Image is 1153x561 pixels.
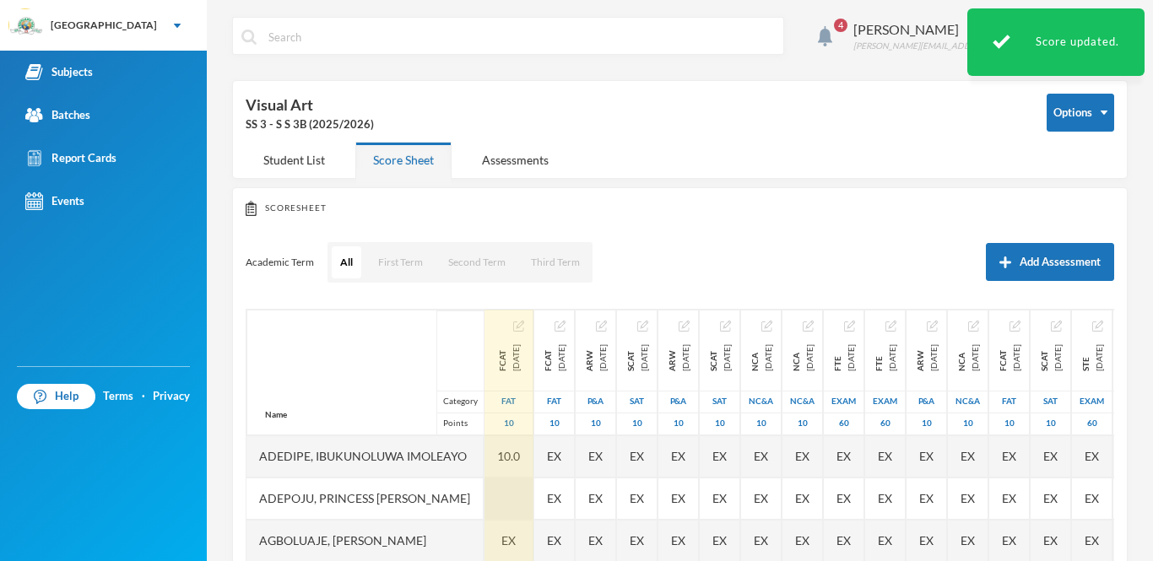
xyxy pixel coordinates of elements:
[658,391,698,413] div: Project And Assignment
[748,344,775,371] div: Note-check And Attendance
[907,413,946,434] div: 10
[878,447,892,465] span: Student Exempted.
[989,413,1029,434] div: 10
[996,344,1010,371] span: FCAT
[541,344,568,371] div: First Continuous Assessment Test
[513,319,524,332] button: Edit Assessment
[671,489,685,507] span: Student Exempted.
[484,435,533,477] div: 10.0
[1043,531,1058,549] span: Student Exempted.
[872,344,885,371] span: FTE
[803,319,814,332] button: Edit Assessment
[853,40,1062,52] div: [PERSON_NAME][EMAIL_ADDRESS][DOMAIN_NAME]
[370,246,431,278] button: First Term
[25,63,93,81] div: Subjects
[630,447,644,465] span: Student Exempted.
[782,391,822,413] div: Notecheck And Attendance
[748,344,761,371] span: NCA
[1113,391,1153,413] div: First Assessment Test
[831,344,858,371] div: First Term Examination
[824,413,863,434] div: 60
[9,9,43,43] img: logo
[665,344,679,371] span: ARW
[836,489,851,507] span: Student Exempted.
[961,531,975,549] span: Student Exempted.
[103,388,133,405] a: Terms
[789,344,803,371] span: NCA
[955,344,982,371] div: Note Check and Attendance
[1037,344,1051,371] span: SCAT
[576,391,615,413] div: Project And Assignment
[700,413,739,434] div: 10
[844,319,855,332] button: Edit Assessment
[741,413,781,434] div: 10
[1031,391,1070,413] div: Second Assessment Test
[700,391,739,413] div: Second Assessment Test
[853,19,1062,40] div: [PERSON_NAME]
[1047,94,1114,132] button: Options
[872,344,899,371] div: First Term Examination
[948,413,988,434] div: 10
[547,447,561,465] span: Student Exempted.
[246,435,484,477] div: Adedipe, Ibukunoluwa Imoleayo
[913,344,927,371] span: ARW
[246,201,1114,216] div: Scoresheet
[919,489,934,507] span: Student Exempted.
[706,344,733,371] div: Second Continuous Assessment Test
[1010,321,1020,332] img: edit
[624,344,637,371] span: SCAT
[712,489,727,507] span: Student Exempted.
[513,321,524,332] img: edit
[588,447,603,465] span: Student Exempted.
[1031,413,1070,434] div: 10
[834,19,847,32] span: 4
[495,344,522,371] div: First Continuous Assessment Test
[624,344,651,371] div: Second Continuous Assessment Test
[989,391,1029,413] div: First Assessment Test
[885,319,896,332] button: Edit Assessment
[1079,344,1106,371] div: Second Term Examination
[961,447,975,465] span: Student Exempted.
[436,413,484,434] div: Points
[836,531,851,549] span: Student Exempted.
[547,489,561,507] span: Student Exempted.
[247,395,305,434] div: Name
[484,391,533,413] div: First Assessment Test
[246,477,484,520] div: Adepoju, Princess [PERSON_NAME]
[844,321,855,332] img: edit
[522,246,588,278] button: Third Term
[795,447,809,465] span: Student Exempted.
[824,391,863,413] div: Examination
[968,321,979,332] img: edit
[596,321,607,332] img: edit
[1002,447,1016,465] span: Student Exempted.
[25,192,84,210] div: Events
[968,319,979,332] button: Edit Assessment
[913,344,940,371] div: Assignment and research works
[754,447,768,465] span: Student Exempted.
[637,319,648,332] button: Edit Assessment
[596,319,607,332] button: Edit Assessment
[534,391,574,413] div: First Assessment Test
[919,531,934,549] span: Student Exempted.
[1051,319,1062,332] button: Edit Assessment
[637,321,648,332] img: edit
[246,116,1021,133] div: SS 3 - S S 3B (2025/2026)
[831,344,844,371] span: FTE
[246,142,343,178] div: Student List
[484,413,533,434] div: 10
[671,447,685,465] span: Student Exempted.
[720,321,731,332] img: edit
[955,344,968,371] span: NCA
[464,142,566,178] div: Assessments
[1113,413,1153,434] div: 10
[658,413,698,434] div: 10
[803,321,814,332] img: edit
[986,243,1114,281] button: Add Assessment
[961,489,975,507] span: Student Exempted.
[754,489,768,507] span: Student Exempted.
[1085,447,1099,465] span: Student Exempted.
[996,344,1023,371] div: First continuous assessment test
[51,18,157,33] div: [GEOGRAPHIC_DATA]
[665,344,692,371] div: Assignment And Research Works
